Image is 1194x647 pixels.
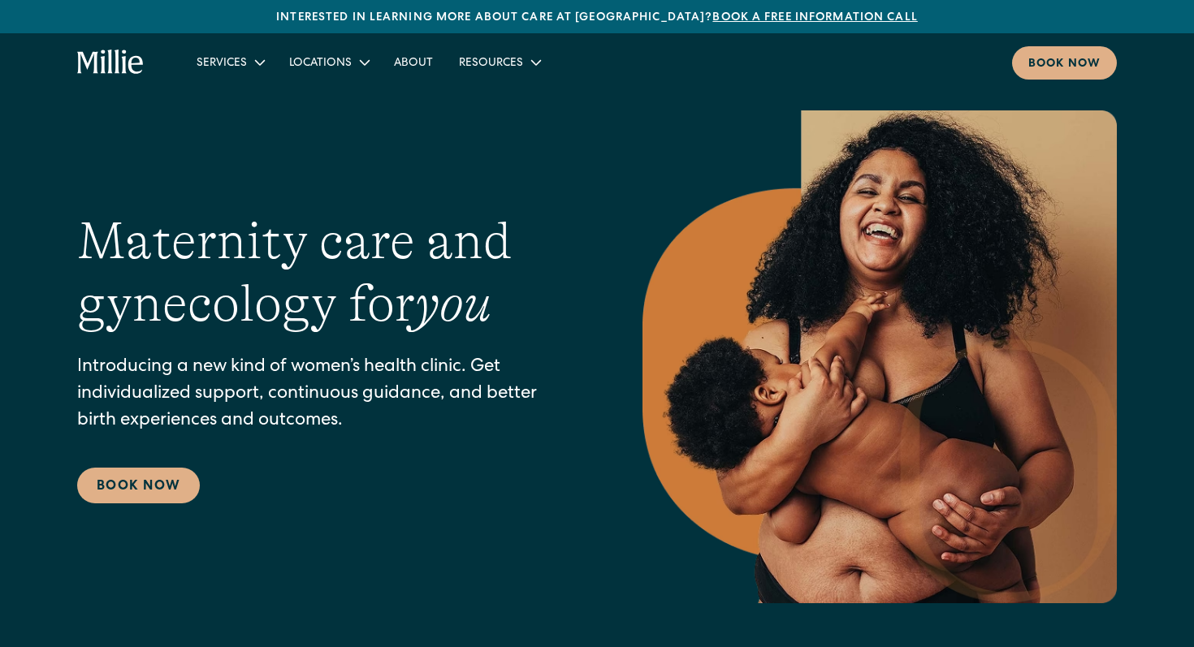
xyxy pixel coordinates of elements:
h1: Maternity care and gynecology for [77,210,578,335]
div: Resources [446,49,552,75]
div: Resources [459,55,523,72]
em: you [415,274,491,333]
div: Locations [289,55,352,72]
a: Book now [1012,46,1117,80]
a: Book a free information call [712,12,917,24]
div: Book now [1028,56,1101,73]
img: Smiling mother with her baby in arms, celebrating body positivity and the nurturing bond of postp... [642,110,1117,603]
p: Introducing a new kind of women’s health clinic. Get individualized support, continuous guidance,... [77,355,578,435]
a: home [77,50,145,75]
div: Services [184,49,276,75]
div: Locations [276,49,381,75]
a: About [381,49,446,75]
a: Book Now [77,468,200,503]
div: Services [197,55,247,72]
